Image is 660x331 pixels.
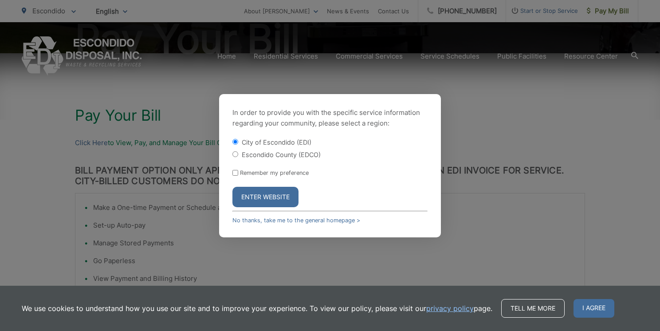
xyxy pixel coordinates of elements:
label: City of Escondido (EDI) [242,138,311,146]
a: privacy policy [426,303,474,314]
a: Tell me more [501,299,565,318]
label: Remember my preference [240,169,309,176]
p: We use cookies to understand how you use our site and to improve your experience. To view our pol... [22,303,492,314]
p: In order to provide you with the specific service information regarding your community, please se... [232,107,428,129]
label: Escondido County (EDCO) [242,151,321,158]
span: I agree [574,299,614,318]
button: Enter Website [232,187,299,207]
a: No thanks, take me to the general homepage > [232,217,360,224]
